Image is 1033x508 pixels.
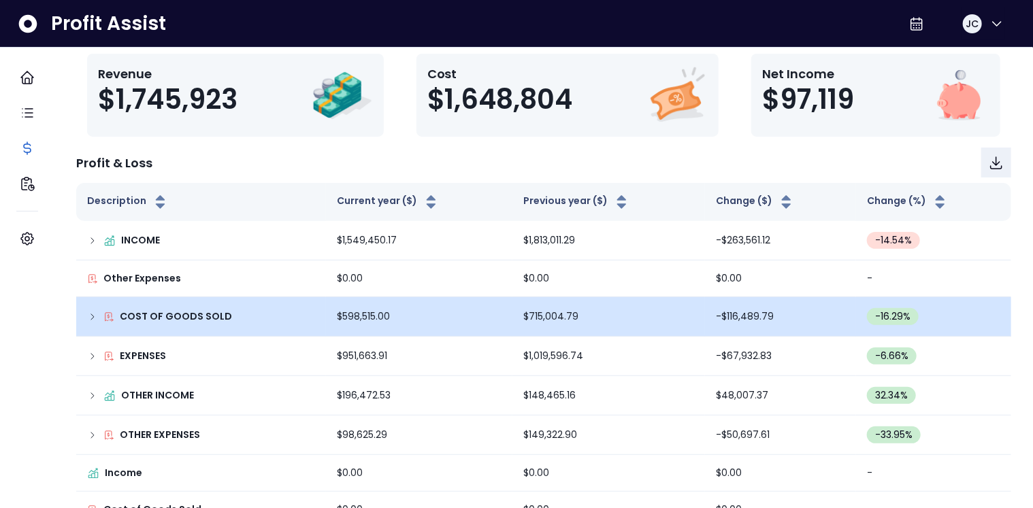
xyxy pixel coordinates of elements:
[105,466,142,480] p: Income
[103,271,181,286] p: Other Expenses
[512,260,705,297] td: $0.00
[705,337,856,376] td: -$67,932.83
[76,154,152,172] p: Profit & Loss
[326,337,512,376] td: $951,663.91
[326,221,512,260] td: $1,549,450.17
[875,349,908,363] span: -6.66 %
[705,455,856,492] td: $0.00
[762,83,854,116] span: $97,119
[875,233,912,248] span: -14.54 %
[312,65,373,126] img: Revenue
[523,194,630,210] button: Previous year ($)
[326,260,512,297] td: $0.00
[856,260,1011,297] td: -
[427,65,573,83] p: Cost
[512,416,705,455] td: $149,322.90
[705,260,856,297] td: $0.00
[427,83,573,116] span: $1,648,804
[120,428,200,442] p: OTHER EXPENSES
[646,65,708,126] img: Cost
[705,416,856,455] td: -$50,697.61
[705,221,856,260] td: -$263,561.12
[981,148,1011,177] button: Download
[512,337,705,376] td: $1,019,596.74
[928,65,989,126] img: Net Income
[512,297,705,337] td: $715,004.79
[337,194,440,210] button: Current year ($)
[705,376,856,416] td: $48,007.37
[326,376,512,416] td: $196,472.53
[512,455,705,492] td: $0.00
[326,455,512,492] td: $0.00
[856,455,1011,492] td: -
[875,309,911,324] span: -16.29 %
[716,194,795,210] button: Change ($)
[762,65,854,83] p: Net Income
[98,83,237,116] span: $1,745,923
[121,388,194,403] p: OTHER INCOME
[326,416,512,455] td: $98,625.29
[120,309,232,324] p: COST OF GOODS SOLD
[51,12,166,36] span: Profit Assist
[326,297,512,337] td: $598,515.00
[966,17,979,31] span: JC
[120,349,166,363] p: EXPENSES
[875,428,913,442] span: -33.95 %
[875,388,908,403] span: 32.34 %
[121,233,160,248] p: INCOME
[512,376,705,416] td: $148,465.16
[512,221,705,260] td: $1,813,011.29
[87,194,169,210] button: Description
[98,65,237,83] p: Revenue
[867,194,949,210] button: Change (%)
[705,297,856,337] td: -$116,489.79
